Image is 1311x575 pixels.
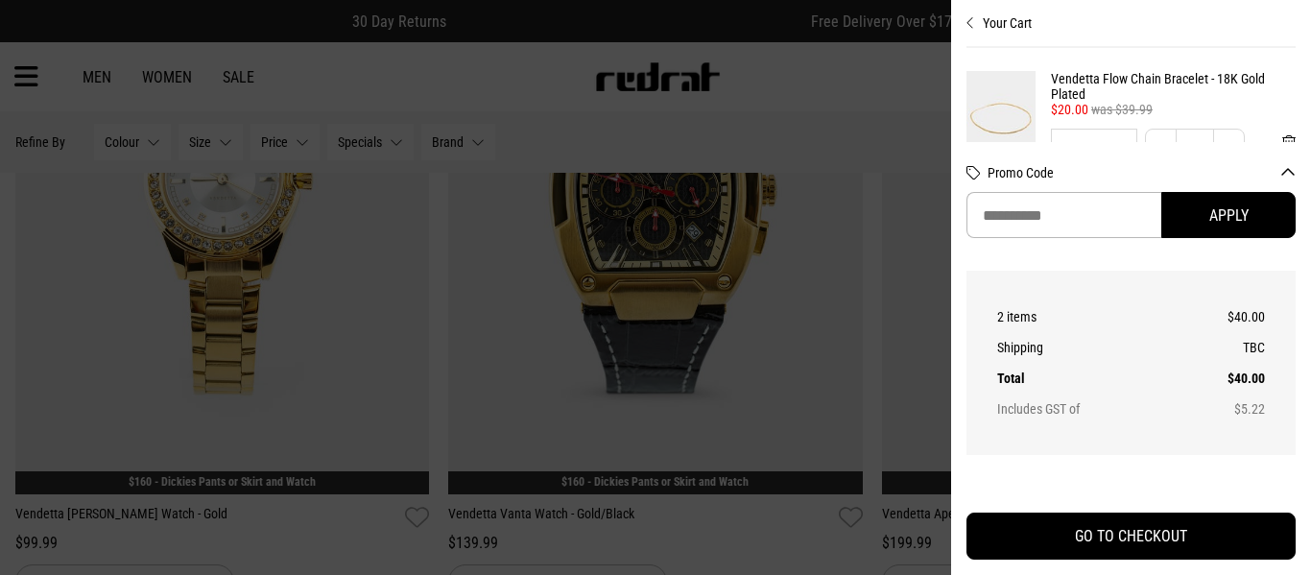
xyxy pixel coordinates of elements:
input: Promo Code [966,192,1161,238]
th: Includes GST of [997,394,1181,424]
button: Open LiveChat chat widget [15,8,73,65]
img: Vendetta Flow Chain Bracelet - 18K Gold Plated [966,71,1036,166]
th: Shipping [997,332,1181,363]
td: $40.00 [1181,301,1265,332]
button: 'Remove from cart [1267,119,1311,167]
button: Apply [1161,192,1296,238]
button: Increase quantity [1213,129,1245,167]
input: Quantity [1176,129,1214,167]
th: Total [997,363,1181,394]
td: TBC [1181,332,1265,363]
div: One Size [1051,129,1137,167]
td: $40.00 [1181,363,1265,394]
button: Decrease quantity [1145,129,1177,167]
th: 2 items [997,301,1181,332]
button: GO TO CHECKOUT [966,513,1296,560]
a: Vendetta Flow Chain Bracelet - 18K Gold Plated [1051,71,1296,102]
button: Promo Code [988,165,1296,180]
span: was $39.99 [1091,102,1153,117]
span: $20.00 [1051,102,1088,117]
iframe: Customer reviews powered by Trustpilot [966,478,1296,497]
td: $5.22 [1181,394,1265,424]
